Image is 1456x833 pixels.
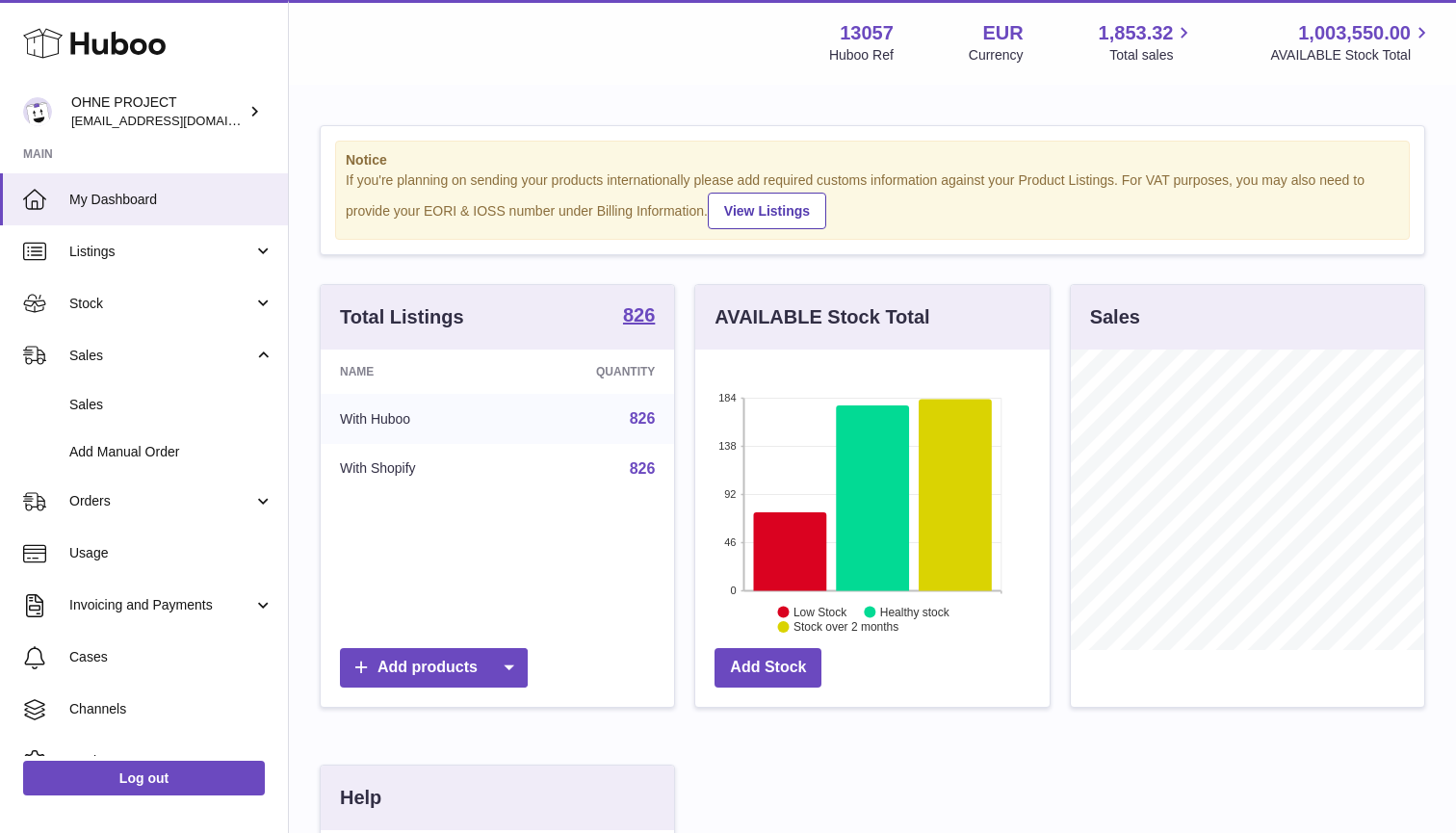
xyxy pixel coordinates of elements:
[708,193,826,229] a: View Listings
[23,761,265,795] a: Log out
[69,648,273,666] span: Cases
[69,191,273,209] span: My Dashboard
[321,394,511,444] td: With Huboo
[69,700,273,718] span: Channels
[69,492,253,510] span: Orders
[630,460,656,477] a: 826
[1298,20,1411,46] span: 1,003,550.00
[69,752,273,770] span: Settings
[71,113,283,128] span: [EMAIL_ADDRESS][DOMAIN_NAME]
[880,605,950,618] text: Healthy stock
[71,93,245,130] div: OHNE PROJECT
[718,392,736,403] text: 184
[715,304,929,330] h3: AVAILABLE Stock Total
[1099,20,1174,46] span: 1,853.32
[1090,304,1140,330] h3: Sales
[623,305,655,325] strong: 826
[340,648,528,688] a: Add products
[1270,20,1433,65] a: 1,003,550.00 AVAILABLE Stock Total
[840,20,894,46] strong: 13057
[1099,20,1196,65] a: 1,853.32 Total sales
[731,585,737,596] text: 0
[969,46,1024,65] div: Currency
[982,20,1023,46] strong: EUR
[725,536,737,548] text: 46
[69,243,253,261] span: Listings
[23,97,52,126] img: support@ohneproject.com
[69,544,273,562] span: Usage
[623,305,655,328] a: 826
[793,605,847,618] text: Low Stock
[346,151,1399,169] strong: Notice
[718,440,736,452] text: 138
[69,596,253,614] span: Invoicing and Payments
[321,444,511,494] td: With Shopify
[829,46,894,65] div: Huboo Ref
[346,171,1399,229] div: If you're planning on sending your products internationally please add required customs informati...
[340,304,464,330] h3: Total Listings
[321,350,511,394] th: Name
[69,443,273,461] span: Add Manual Order
[725,488,737,500] text: 92
[69,347,253,365] span: Sales
[511,350,674,394] th: Quantity
[1270,46,1433,65] span: AVAILABLE Stock Total
[793,620,898,634] text: Stock over 2 months
[69,396,273,414] span: Sales
[340,785,381,811] h3: Help
[1109,46,1195,65] span: Total sales
[69,295,253,313] span: Stock
[630,410,656,427] a: 826
[715,648,821,688] a: Add Stock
